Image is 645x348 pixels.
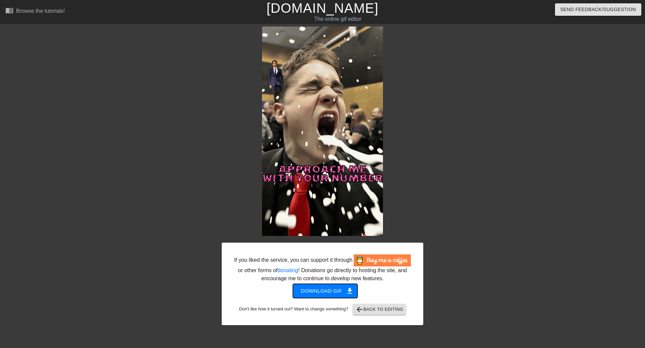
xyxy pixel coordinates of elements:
[301,287,350,295] span: Download gif
[288,288,358,293] a: Download gif
[346,287,354,295] span: get_app
[218,15,457,23] div: The online gif editor
[355,305,403,313] span: Back to Editing
[277,267,298,273] a: donating
[16,8,65,14] div: Browse the tutorials!
[5,6,13,14] span: menu_book
[5,6,65,17] a: Browse the tutorials!
[233,254,412,283] div: If you liked the service, you can support it through or other forms of ! Donations go directly to...
[293,284,358,298] button: Download gif
[355,305,363,313] span: arrow_back
[354,254,411,266] img: Buy Me A Coffee
[353,304,406,315] button: Back to Editing
[262,27,383,236] img: EnEZAlIM.gif
[266,1,378,15] a: [DOMAIN_NAME]
[555,3,641,16] button: Send Feedback/Suggestion
[232,304,413,315] div: Don't like how it turned out? Want to change something?
[560,5,636,14] span: Send Feedback/Suggestion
